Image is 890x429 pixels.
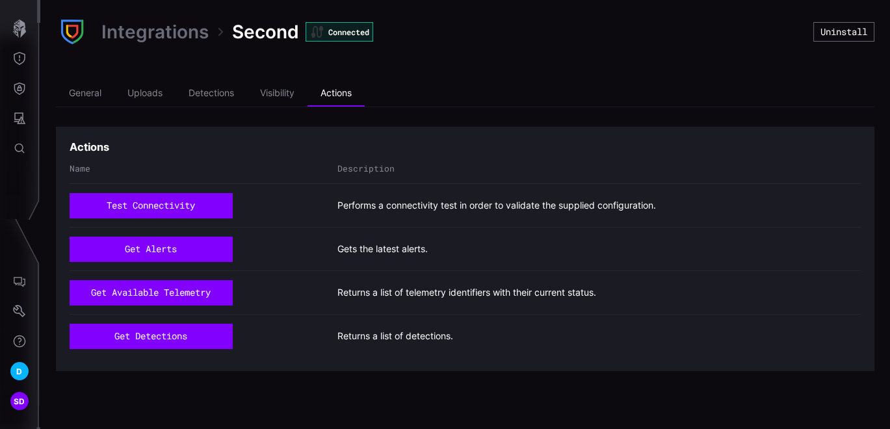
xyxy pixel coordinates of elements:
[176,81,247,107] li: Detections
[337,163,861,174] div: Description
[308,81,365,107] li: Actions
[337,330,453,342] span: Returns a list of detections.
[1,356,38,386] button: D
[56,16,88,48] img: Demo Google SecOps
[232,20,299,44] span: Second
[337,243,428,255] span: Gets the latest alerts.
[56,81,114,107] li: General
[14,395,25,408] span: SD
[1,386,38,416] button: SD
[70,193,232,218] button: test connectivity
[70,237,232,261] button: get alerts
[337,200,656,211] span: Performs a connectivity test in order to validate the supplied configuration.
[16,365,22,378] span: D
[70,324,232,348] button: get detections
[101,20,209,44] a: Integrations
[70,140,109,154] h3: Actions
[70,163,331,174] div: Name
[306,22,373,42] div: Connected
[70,280,232,305] button: get available telemetry
[813,22,874,42] button: Uninstall
[337,287,596,298] span: Returns a list of telemetry identifiers with their current status.
[247,81,308,107] li: Visibility
[114,81,176,107] li: Uploads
